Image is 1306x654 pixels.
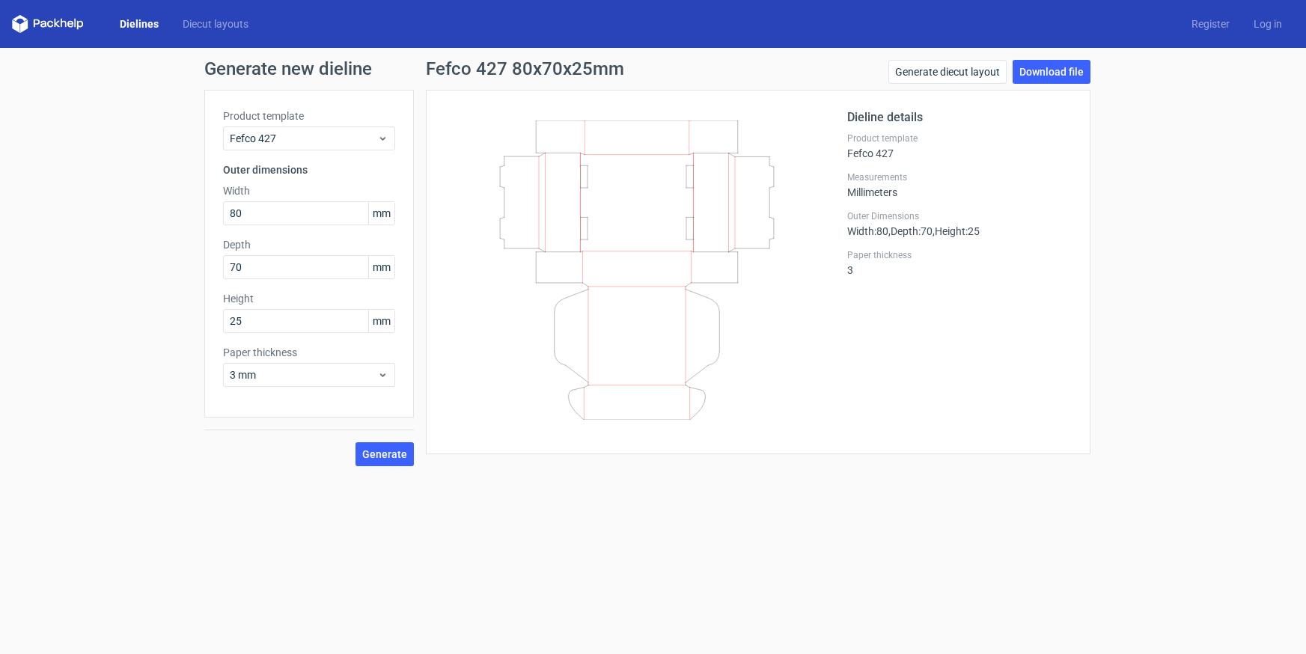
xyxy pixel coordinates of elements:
h2: Dieline details [847,109,1072,126]
span: mm [368,202,394,224]
label: Width [223,183,395,198]
button: Generate [356,442,414,466]
label: Depth [223,237,395,252]
span: Width : 80 [847,225,888,237]
h1: Fefco 427 80x70x25mm [426,60,624,78]
label: Measurements [847,171,1072,183]
a: Download file [1013,60,1090,84]
label: Outer Dimensions [847,210,1072,222]
a: Generate diecut layout [888,60,1007,84]
span: mm [368,256,394,278]
span: 3 mm [230,367,377,382]
div: Millimeters [847,171,1072,198]
label: Height [223,291,395,306]
span: mm [368,310,394,332]
div: 3 [847,249,1072,276]
span: Fefco 427 [230,131,377,146]
h1: Generate new dieline [204,60,1102,78]
a: Log in [1242,16,1294,31]
label: Product template [847,132,1072,144]
a: Diecut layouts [171,16,260,31]
label: Product template [223,109,395,123]
label: Paper thickness [847,249,1072,261]
a: Dielines [108,16,171,31]
a: Register [1180,16,1242,31]
span: Generate [362,449,407,459]
span: , Height : 25 [933,225,980,237]
div: Fefco 427 [847,132,1072,159]
label: Paper thickness [223,345,395,360]
span: , Depth : 70 [888,225,933,237]
h3: Outer dimensions [223,162,395,177]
